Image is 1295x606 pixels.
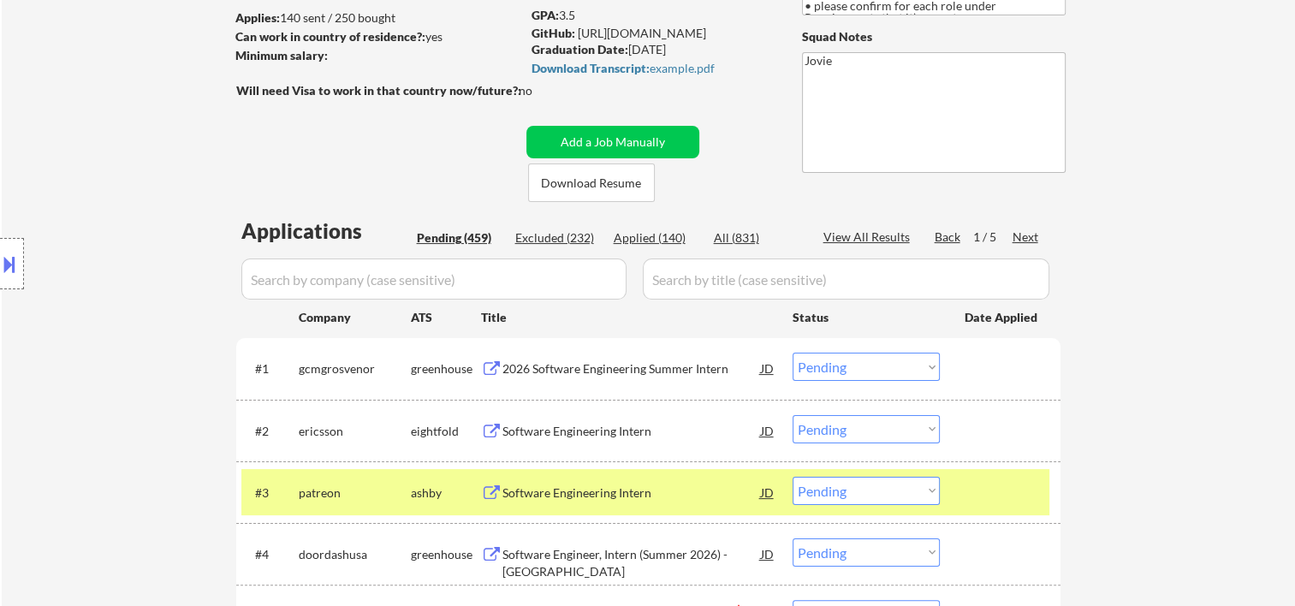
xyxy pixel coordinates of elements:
strong: Minimum salary: [235,48,328,62]
button: Add a Job Manually [526,126,699,158]
a: Download Transcript:example.pdf [532,62,769,79]
strong: Can work in country of residence?: [235,29,425,44]
div: ericsson [299,423,411,440]
div: [DATE] [532,41,774,58]
div: JD [759,353,776,383]
div: 3.5 [532,7,776,24]
strong: Applies: [235,10,280,25]
div: 2026 Software Engineering Summer Intern [502,360,761,377]
div: #3 [255,484,285,502]
div: Excluded (232) [515,229,601,247]
div: Back [935,229,962,246]
div: Squad Notes [802,28,1066,45]
div: greenhouse [411,360,481,377]
div: yes [235,28,515,45]
div: JD [759,415,776,446]
div: doordashusa [299,546,411,563]
div: 140 sent / 250 bought [235,9,520,27]
div: ashby [411,484,481,502]
div: example.pdf [532,62,769,74]
div: greenhouse [411,546,481,563]
div: JD [759,477,776,508]
div: Applied (140) [614,229,699,247]
div: Status [793,301,940,332]
strong: Graduation Date: [532,42,628,56]
div: Software Engineer, Intern (Summer 2026) - [GEOGRAPHIC_DATA] [502,546,761,579]
div: Next [1013,229,1040,246]
strong: Will need Visa to work in that country now/future?: [236,83,521,98]
div: Title [481,309,776,326]
div: #2 [255,423,285,440]
div: no [519,82,567,99]
strong: Download Transcript: [532,61,650,75]
div: gcmgrosvenor [299,360,411,377]
div: eightfold [411,423,481,440]
div: ATS [411,309,481,326]
input: Search by company (case sensitive) [241,258,627,300]
div: Pending (459) [417,229,502,247]
div: Applications [241,221,411,241]
a: [URL][DOMAIN_NAME] [578,26,706,40]
div: Company [299,309,411,326]
strong: GPA: [532,8,559,22]
div: All (831) [714,229,799,247]
button: Download Resume [528,163,655,202]
div: Date Applied [965,309,1040,326]
div: #4 [255,546,285,563]
div: Software Engineering Intern [502,484,761,502]
div: 1 / 5 [973,229,1013,246]
input: Search by title (case sensitive) [643,258,1049,300]
div: View All Results [823,229,915,246]
div: Software Engineering Intern [502,423,761,440]
div: JD [759,538,776,569]
strong: GitHub: [532,26,575,40]
div: patreon [299,484,411,502]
